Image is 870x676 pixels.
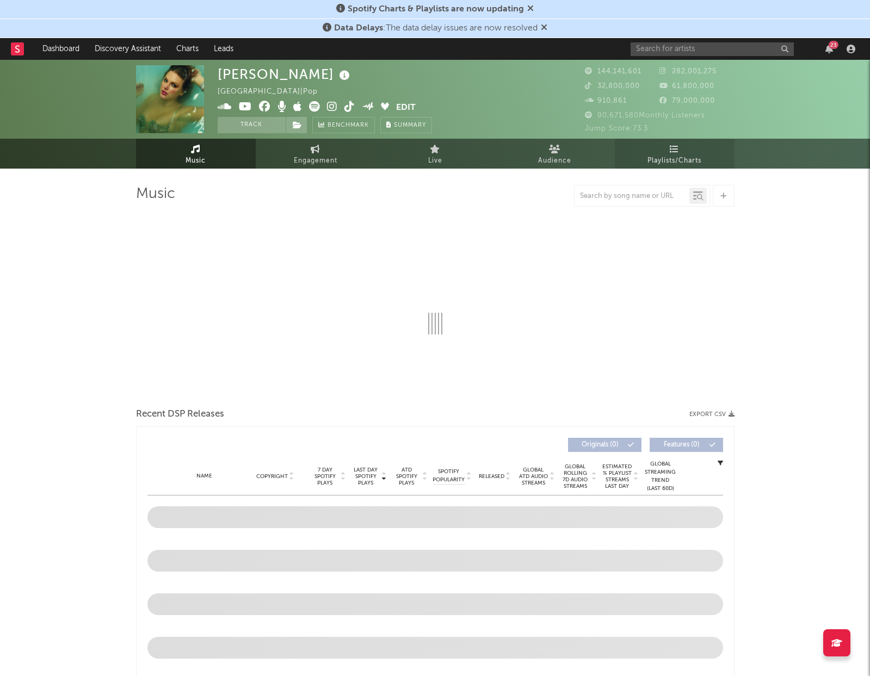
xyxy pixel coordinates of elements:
div: Name [169,472,240,480]
span: 910,861 [585,97,627,104]
span: 79,000,000 [659,97,715,104]
span: 32,800,000 [585,83,640,90]
span: Dismiss [527,5,534,14]
a: Benchmark [312,117,375,133]
span: Features ( 0 ) [657,442,707,448]
span: Dismiss [541,24,547,33]
span: 61,800,000 [659,83,714,90]
button: Export CSV [689,411,735,418]
span: Spotify Charts & Playlists are now updating [348,5,524,14]
a: Charts [169,38,206,60]
a: Audience [495,139,615,169]
span: Jump Score: 73.3 [585,125,648,132]
input: Search by song name or URL [575,192,689,201]
span: 7 Day Spotify Plays [311,467,340,486]
span: Audience [538,154,571,168]
a: Dashboard [35,38,87,60]
span: Copyright [256,473,288,480]
a: Music [136,139,256,169]
span: 282,001,275 [659,68,717,75]
button: Features(0) [650,438,723,452]
span: : The data delay issues are now resolved [334,24,538,33]
span: Live [428,154,442,168]
span: Estimated % Playlist Streams Last Day [602,463,632,489]
span: Benchmark [328,119,369,132]
span: Originals ( 0 ) [575,442,625,448]
a: Live [375,139,495,169]
div: 23 [829,41,838,49]
span: 90,671,580 Monthly Listeners [585,112,705,119]
span: Music [186,154,206,168]
a: Leads [206,38,241,60]
div: [GEOGRAPHIC_DATA] | Pop [218,85,330,98]
button: 23 [825,45,833,53]
a: Engagement [256,139,375,169]
div: [PERSON_NAME] [218,65,353,83]
div: Global Streaming Trend (Last 60D) [644,460,677,493]
span: Playlists/Charts [647,154,701,168]
input: Search for artists [631,42,794,56]
span: Data Delays [334,24,383,33]
span: Recent DSP Releases [136,408,224,421]
span: Global ATD Audio Streams [519,467,548,486]
span: 144,141,601 [585,68,641,75]
button: Edit [396,101,416,115]
span: Last Day Spotify Plays [351,467,380,486]
a: Discovery Assistant [87,38,169,60]
span: ATD Spotify Plays [392,467,421,486]
a: Playlists/Charts [615,139,735,169]
button: Summary [380,117,432,133]
span: Spotify Popularity [433,468,465,484]
span: Engagement [294,154,337,168]
span: Summary [394,122,426,128]
button: Track [218,117,286,133]
span: Global Rolling 7D Audio Streams [560,463,590,489]
button: Originals(0) [568,438,641,452]
span: Released [479,473,504,480]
